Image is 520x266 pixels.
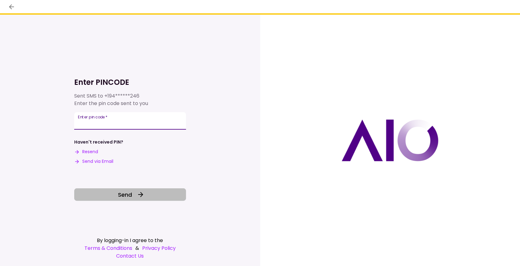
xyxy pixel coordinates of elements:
button: back [6,2,17,12]
button: Send [74,188,186,201]
div: & [74,244,186,252]
a: Contact Us [74,252,186,260]
img: AIO logo [341,119,438,161]
div: By logging-in I agree to the [74,236,186,244]
button: Resend [74,149,98,155]
div: Sent SMS to Enter the pin code sent to you [74,92,186,107]
div: Haven't received PIN? [74,139,123,145]
a: Privacy Policy [142,244,176,252]
button: Send via Email [74,158,113,165]
label: Enter pin code [78,114,107,120]
a: Terms & Conditions [84,244,132,252]
span: Send [118,190,132,199]
h1: Enter PINCODE [74,77,186,87]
